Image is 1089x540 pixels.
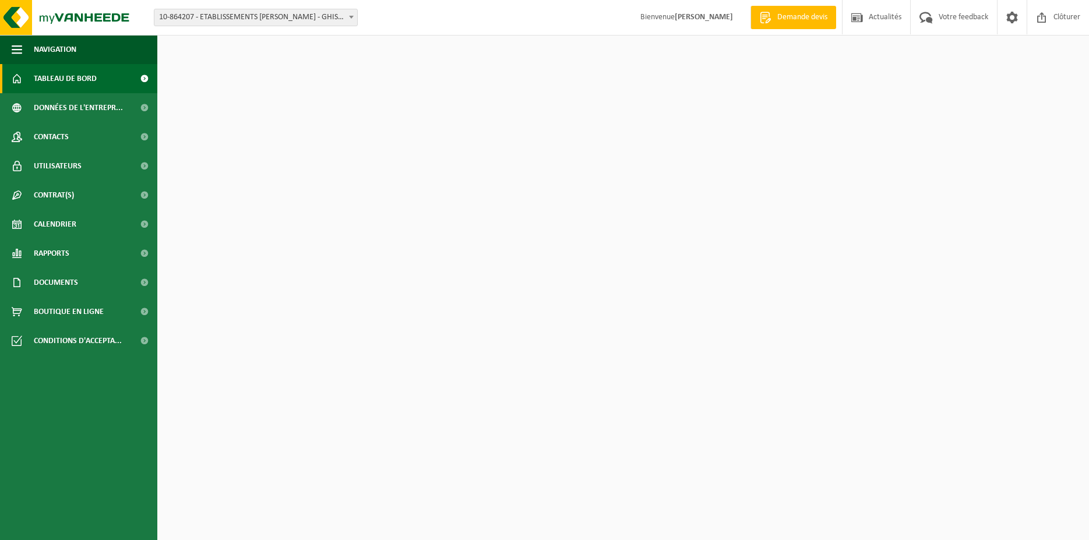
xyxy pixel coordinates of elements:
span: Utilisateurs [34,151,82,181]
span: Tableau de bord [34,64,97,93]
span: 10-864207 - ETABLISSEMENTS ROBERT STIERNON - GHISLENGHIEN [154,9,358,26]
span: 10-864207 - ETABLISSEMENTS ROBERT STIERNON - GHISLENGHIEN [154,9,357,26]
span: Documents [34,268,78,297]
span: Conditions d'accepta... [34,326,122,355]
span: Demande devis [774,12,830,23]
span: Données de l'entrepr... [34,93,123,122]
span: Calendrier [34,210,76,239]
span: Contrat(s) [34,181,74,210]
span: Navigation [34,35,76,64]
iframe: chat widget [6,514,195,540]
a: Demande devis [750,6,836,29]
strong: [PERSON_NAME] [675,13,733,22]
span: Boutique en ligne [34,297,104,326]
span: Rapports [34,239,69,268]
span: Contacts [34,122,69,151]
